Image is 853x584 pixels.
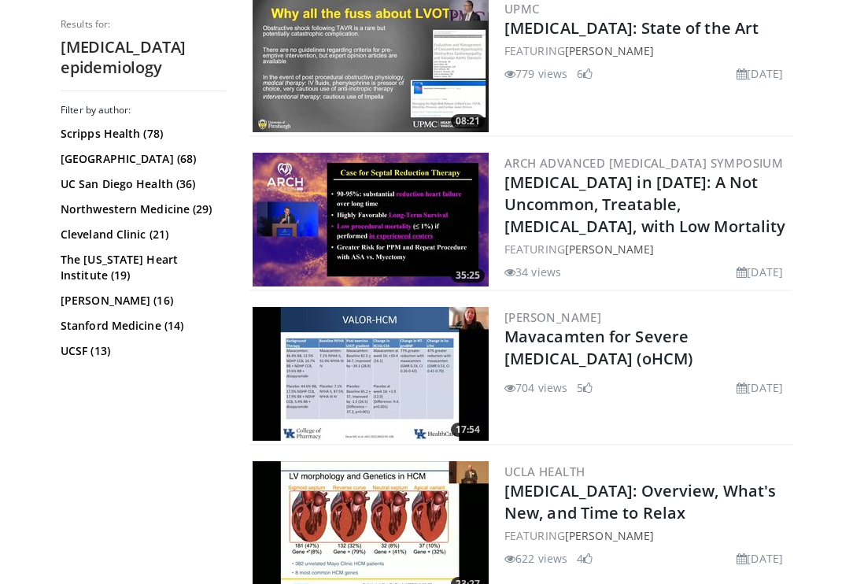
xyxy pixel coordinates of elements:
[504,17,759,39] a: [MEDICAL_DATA]: State of the Art
[61,151,222,167] a: [GEOGRAPHIC_DATA] (68)
[253,153,489,286] a: 35:25
[61,343,222,359] a: UCSF (13)
[61,176,222,192] a: UC San Diego Health (36)
[577,379,593,396] li: 5
[253,307,489,441] a: 17:54
[737,550,783,567] li: [DATE]
[737,264,783,280] li: [DATE]
[577,65,593,82] li: 6
[61,104,226,116] h3: Filter by author:
[737,379,783,396] li: [DATE]
[577,550,593,567] li: 4
[61,227,222,242] a: Cleveland Clinic (21)
[61,37,226,78] h2: [MEDICAL_DATA] epidemiology
[504,379,567,396] li: 704 views
[737,65,783,82] li: [DATE]
[565,528,654,543] a: [PERSON_NAME]
[504,309,601,325] a: [PERSON_NAME]
[504,264,561,280] li: 34 views
[565,242,654,257] a: [PERSON_NAME]
[61,18,226,31] p: Results for:
[504,241,789,257] div: FEATURING
[565,43,654,58] a: [PERSON_NAME]
[61,126,222,142] a: Scripps Health (78)
[451,114,485,128] span: 08:21
[504,65,567,82] li: 779 views
[61,252,222,283] a: The [US_STATE] Heart Institute (19)
[504,480,776,523] a: [MEDICAL_DATA]: Overview, What's New, and Time to Relax
[504,527,789,544] div: FEATURING
[61,293,222,309] a: [PERSON_NAME] (16)
[504,550,567,567] li: 622 views
[451,423,485,437] span: 17:54
[61,318,222,334] a: Stanford Medicine (14)
[451,268,485,283] span: 35:25
[504,172,785,237] a: [MEDICAL_DATA] in [DATE]: A Not Uncommon, Treatable, [MEDICAL_DATA], with Low Mortality
[253,153,489,286] img: 533f1236-58db-4ce5-b98f-96a35181b812.300x170_q85_crop-smart_upscale.jpg
[504,155,783,171] a: ARCH Advanced [MEDICAL_DATA] Symposium
[504,326,692,369] a: Mavacamten for Severe [MEDICAL_DATA] (oHCM)
[61,201,222,217] a: Northwestern Medicine (29)
[504,43,789,59] div: FEATURING
[504,1,540,17] a: UPMC
[504,464,585,479] a: UCLA Health
[253,307,489,441] img: b9d26e24-d8e9-4d2b-9bbb-288b42d98feb.300x170_q85_crop-smart_upscale.jpg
